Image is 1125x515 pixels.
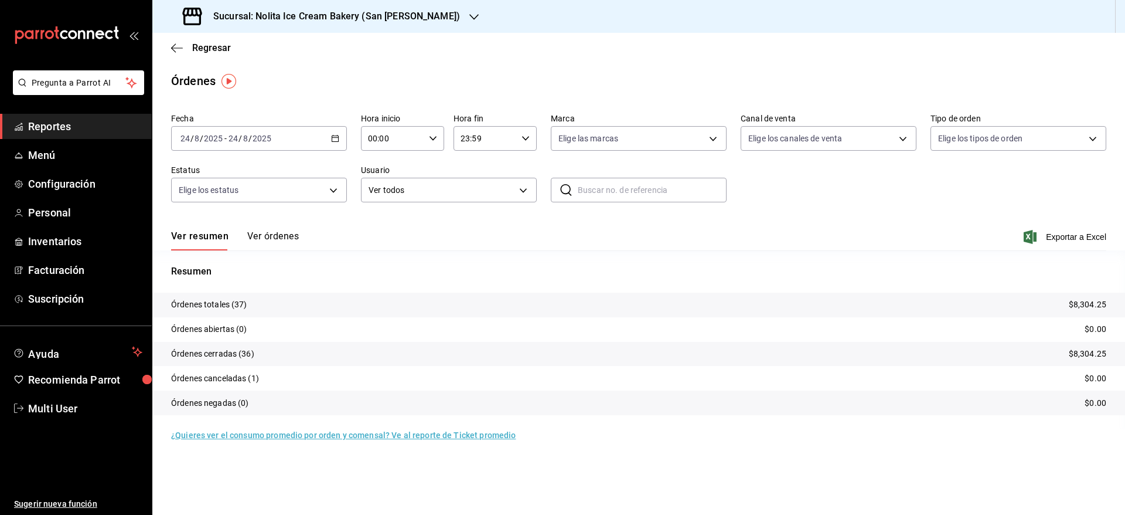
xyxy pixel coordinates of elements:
span: Elige los canales de venta [748,133,842,144]
button: Pregunta a Parrot AI [13,70,144,95]
span: Facturación [28,262,142,278]
label: Tipo de orden [930,114,1106,123]
span: - [224,134,227,143]
span: / [200,134,203,143]
span: Regresar [192,42,231,53]
span: Recomienda Parrot [28,372,142,388]
label: Usuario [361,166,537,174]
span: Reportes [28,118,142,134]
input: -- [194,134,200,143]
label: Canal de venta [741,114,916,123]
div: navigation tabs [171,231,299,250]
span: Inventarios [28,233,142,249]
p: $8,304.25 [1069,299,1106,311]
button: Ver órdenes [247,231,299,250]
span: Menú [28,147,142,163]
button: open_drawer_menu [129,31,138,40]
p: $0.00 [1085,323,1106,336]
span: Sugerir nueva función [14,498,142,510]
a: Pregunta a Parrot AI [8,85,144,97]
button: Exportar a Excel [1026,230,1106,244]
a: ¿Quieres ver el consumo promedio por orden y comensal? Ve al reporte de Ticket promedio [171,431,516,440]
label: Marca [551,114,727,123]
span: Personal [28,205,142,221]
span: / [190,134,194,143]
span: Multi User [28,401,142,416]
input: Buscar no. de referencia [578,178,727,202]
div: Órdenes [171,72,216,90]
p: Resumen [171,265,1106,279]
span: Elige los tipos de orden [938,133,1022,144]
p: Órdenes totales (37) [171,299,247,311]
p: $8,304.25 [1069,348,1106,360]
p: $0.00 [1085,372,1106,385]
label: Hora inicio [361,114,444,123]
label: Hora fin [454,114,537,123]
p: Órdenes negadas (0) [171,397,249,409]
p: Órdenes canceladas (1) [171,372,259,385]
p: Órdenes abiertas (0) [171,323,247,336]
input: ---- [252,134,272,143]
button: Regresar [171,42,231,53]
span: Elige los estatus [179,184,238,196]
p: $0.00 [1085,397,1106,409]
span: Ayuda [28,345,127,359]
p: Órdenes cerradas (36) [171,348,254,360]
label: Fecha [171,114,347,123]
h3: Sucursal: Nolita Ice Cream Bakery (San [PERSON_NAME]) [204,9,460,23]
input: -- [228,134,238,143]
input: ---- [203,134,223,143]
span: / [248,134,252,143]
span: Configuración [28,176,142,192]
span: Ver todos [369,184,515,196]
input: -- [180,134,190,143]
span: Elige las marcas [558,133,618,144]
img: Tooltip marker [221,74,236,89]
button: Ver resumen [171,231,229,250]
label: Estatus [171,166,347,174]
span: Pregunta a Parrot AI [32,77,126,89]
input: -- [243,134,248,143]
span: Suscripción [28,291,142,307]
span: / [238,134,242,143]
